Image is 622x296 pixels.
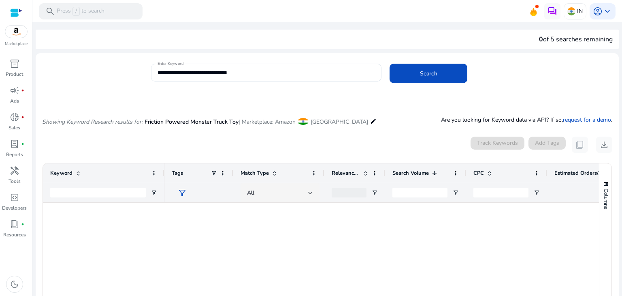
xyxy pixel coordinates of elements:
span: keyboard_arrow_down [603,6,612,16]
img: in.svg [567,7,575,15]
p: Resources [3,231,26,238]
mat-icon: edit [370,116,377,126]
button: Open Filter Menu [371,189,378,196]
p: Ads [10,97,19,105]
span: All [247,189,254,197]
div: of 5 searches remaining [539,34,613,44]
p: Are you looking for Keyword data via API? If so, . [441,116,612,124]
span: 0 [539,35,543,44]
span: donut_small [10,112,19,122]
span: Tags [172,169,183,177]
span: / [72,7,80,16]
span: filter_alt [177,188,187,198]
p: Developers [2,204,27,212]
input: CPC Filter Input [473,188,528,197]
span: fiber_manual_record [21,223,24,226]
span: lab_profile [10,139,19,149]
p: Sales [9,124,20,131]
span: Search [420,69,437,78]
span: | Marketplace: Amazon [239,118,296,126]
span: handyman [10,166,19,176]
span: Friction Powered Monster Truck Toy [145,118,239,126]
span: download [599,140,609,150]
span: fiber_manual_record [21,89,24,92]
p: Tools [9,178,21,185]
button: download [596,137,612,153]
p: IN [577,4,583,18]
span: fiber_manual_record [21,142,24,146]
p: Marketplace [5,41,28,47]
span: Estimated Orders/Month [554,169,603,177]
button: Search [390,64,467,83]
button: Open Filter Menu [533,189,540,196]
a: request for a demo [563,116,611,124]
p: Reports [6,151,23,158]
span: code_blocks [10,193,19,202]
i: Showing Keyword Research results for: [42,118,143,126]
button: Open Filter Menu [452,189,459,196]
span: book_4 [10,219,19,229]
span: [GEOGRAPHIC_DATA] [311,118,368,126]
p: Product [6,71,23,78]
input: Search Volume Filter Input [392,188,447,197]
span: account_circle [593,6,603,16]
span: Keyword [50,169,72,177]
button: Open Filter Menu [151,189,157,196]
span: Search Volume [392,169,429,177]
span: inventory_2 [10,59,19,69]
mat-label: Enter Keyword [158,61,183,66]
span: Match Type [241,169,269,177]
input: Keyword Filter Input [50,188,146,197]
span: Relevance Score [332,169,360,177]
span: Columns [602,189,609,209]
span: fiber_manual_record [21,116,24,119]
p: Press to search [57,7,104,16]
span: dark_mode [10,279,19,289]
span: campaign [10,86,19,95]
span: search [45,6,55,16]
span: CPC [473,169,484,177]
img: amazon.svg [5,26,27,38]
